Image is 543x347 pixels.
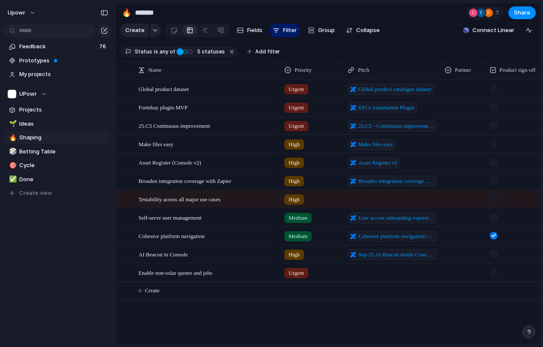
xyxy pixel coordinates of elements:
a: Projects [4,103,111,116]
span: Shaping [19,133,108,142]
span: 25.C5 Continuous improvement [139,121,210,130]
div: 🔥 [122,7,131,18]
span: Add filter [255,48,280,56]
span: Group [318,26,335,35]
button: 🎯 [8,161,16,170]
span: Asset Register v2 [358,159,398,167]
span: Make files easy [139,139,174,149]
button: Share [508,6,536,19]
span: Share [514,9,530,17]
span: Cycle [19,161,108,170]
span: Medium [289,232,307,241]
span: Urgent [289,122,304,130]
span: 76 [99,42,108,51]
span: UPowr [19,90,37,98]
a: Make files easy [348,139,396,150]
span: Create [145,286,159,295]
span: Asset Register (Console v2) [139,157,201,167]
span: statuses [195,48,225,56]
span: Self-serve user management [139,212,201,222]
span: Fields [247,26,263,35]
span: Testability across all major use cases [139,194,221,204]
a: User access onboarding experience [348,212,437,223]
span: 7 [496,9,502,17]
span: High [289,140,300,149]
span: AI Beacon in Console [139,249,188,259]
a: 🎯Cycle [4,159,111,172]
button: 🌱 [8,120,16,128]
span: Sep-25 AI Beacon inside Console to improve Customer Self-Service Feedback pitch [358,250,434,259]
span: Broaden integration coverage with Zapier [358,177,434,185]
button: Connect Linear [460,24,518,37]
span: Done [19,175,108,184]
button: isany of [152,47,177,56]
span: Broaden integration coverage with Zapier [139,176,231,185]
button: Create view [4,187,111,200]
button: 5 statuses [176,47,227,56]
span: Urgent [289,269,304,277]
span: Collapse [356,26,380,35]
div: 🎲 [9,147,15,156]
span: is [154,48,158,56]
span: Status [135,48,152,56]
div: 🔥 [9,133,15,143]
a: 25.C5 - Continuous improvement pitch items [348,121,437,132]
span: Product sign-off [499,66,536,74]
span: High [289,177,300,185]
span: Priority [295,66,312,74]
span: Partner [455,66,471,74]
div: 🎲Betting Table [4,145,111,158]
button: 🔥 [120,6,133,20]
span: Connect Linear [472,26,514,35]
span: High [289,250,300,259]
span: Urgent [289,85,304,94]
a: 🌱Ideas [4,118,111,130]
span: High [289,159,300,167]
button: Filter [269,24,300,37]
span: Feedback [19,42,97,51]
button: Collapse [342,24,383,37]
button: Fields [233,24,266,37]
div: ✅ [9,174,15,184]
span: Pitch [358,66,369,74]
span: any of [158,48,175,56]
span: Global product catalogue dataset [358,85,431,94]
button: 🔥 [8,133,16,142]
button: upowr [4,6,40,20]
span: 5 [195,48,202,55]
button: UPowr [4,88,111,100]
a: Prototypes [4,54,111,67]
div: 🌱 [9,119,15,129]
span: High [289,195,300,204]
button: Create [120,24,149,37]
div: ✅Done [4,173,111,186]
span: upowr [8,9,25,17]
span: Filter [283,26,297,35]
a: STCs Automation Plugin [348,102,417,113]
span: Medium [289,214,307,222]
a: Asset Register v2 [348,157,400,168]
a: 🔥Shaping [4,131,111,144]
span: Betting Table [19,147,108,156]
span: Make files easy [358,140,393,149]
button: Group [304,24,339,37]
button: 🎲 [8,147,16,156]
span: Create [125,26,145,35]
button: Add filter [242,46,285,58]
a: Cohesive platform navigation?atl_f=PAGETREE [348,231,437,242]
span: Cohesive platform navigation?atl_f=PAGETREE [358,232,434,241]
a: Sep-25 AI Beacon inside Console to improve Customer Self-Service Feedback pitch [348,249,437,260]
span: 25.C5 - Continuous improvement pitch items [358,122,434,130]
a: Broaden integration coverage with Zapier [348,176,437,187]
span: Formbay plugin MVP [139,102,188,112]
span: Name [148,66,162,74]
span: User access onboarding experience [358,214,434,222]
span: Global product dataset [139,84,189,94]
span: Projects [19,106,108,114]
span: Create view [19,189,52,197]
span: My projects [19,70,108,79]
span: Urgent [289,103,304,112]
